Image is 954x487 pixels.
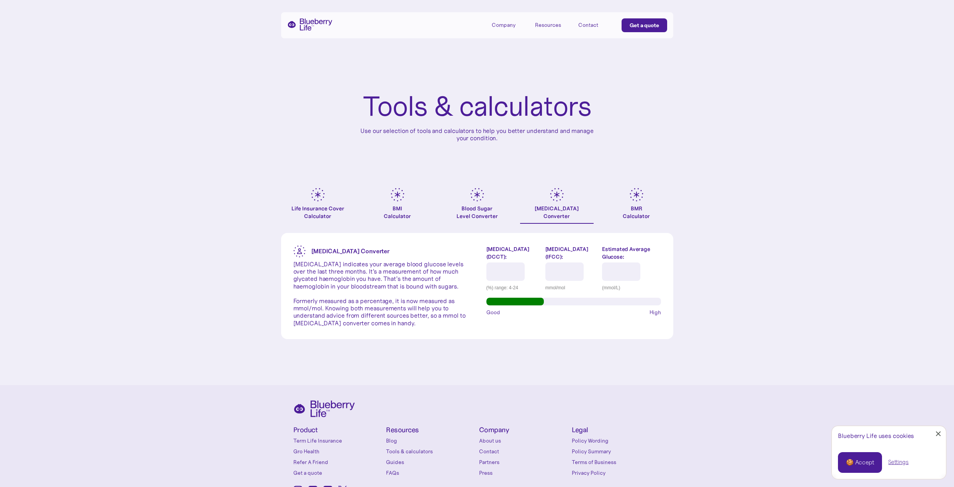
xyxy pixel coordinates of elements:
[938,434,939,434] div: Close Cookie Popup
[386,448,475,455] a: Tools & calculators
[287,18,332,31] a: home
[386,458,475,466] a: Guides
[572,469,661,477] a: Privacy Policy
[838,432,940,439] div: Blueberry Life uses cookies
[386,426,475,434] h4: Resources
[578,18,613,31] a: Contact
[363,92,591,121] h1: Tools & calculators
[361,188,434,224] a: BMICalculator
[545,245,596,261] label: [MEDICAL_DATA] (IFCC):
[486,284,540,292] div: (%) range: 4-24
[293,469,383,477] a: Get a quote
[293,448,383,455] a: Gro Health
[293,261,468,327] p: [MEDICAL_DATA] indicates your average blood glucose levels over the last three months. It’s a mea...
[384,205,411,220] div: BMI Calculator
[479,426,568,434] h4: Company
[479,448,568,455] a: Contact
[572,458,661,466] a: Terms of Business
[486,308,500,316] span: Good
[838,452,882,473] a: 🍪 Accept
[600,188,673,224] a: BMRCalculator
[293,426,383,434] h4: Product
[535,18,569,31] div: Resources
[630,21,659,29] div: Get a quote
[931,426,946,441] a: Close Cookie Popup
[486,245,540,261] label: [MEDICAL_DATA] (DCCT):
[622,18,667,32] a: Get a quote
[578,22,598,28] div: Contact
[355,127,600,142] p: Use our selection of tools and calculators to help you better understand and manage your condition.
[572,448,661,455] a: Policy Summary
[535,205,579,220] div: [MEDICAL_DATA] Converter
[520,188,594,224] a: [MEDICAL_DATA]Converter
[888,458,908,466] a: Settings
[623,205,650,220] div: BMR Calculator
[650,308,661,316] span: High
[281,188,355,224] a: Life Insurance Cover Calculator
[602,284,661,292] div: (mmol/L)
[293,437,383,444] a: Term Life Insurance
[311,247,390,255] strong: [MEDICAL_DATA] Converter
[535,22,561,28] div: Resources
[479,437,568,444] a: About us
[281,205,355,220] div: Life Insurance Cover Calculator
[386,469,475,477] a: FAQs
[492,22,515,28] div: Company
[386,437,475,444] a: Blog
[479,458,568,466] a: Partners
[293,458,383,466] a: Refer A Friend
[602,245,661,261] label: Estimated Average Glucose:
[492,18,526,31] div: Company
[572,437,661,444] a: Policy Wording
[479,469,568,477] a: Press
[545,284,596,292] div: mmol/mol
[457,205,498,220] div: Blood Sugar Level Converter
[846,458,874,467] div: 🍪 Accept
[572,426,661,434] h4: Legal
[440,188,514,224] a: Blood SugarLevel Converter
